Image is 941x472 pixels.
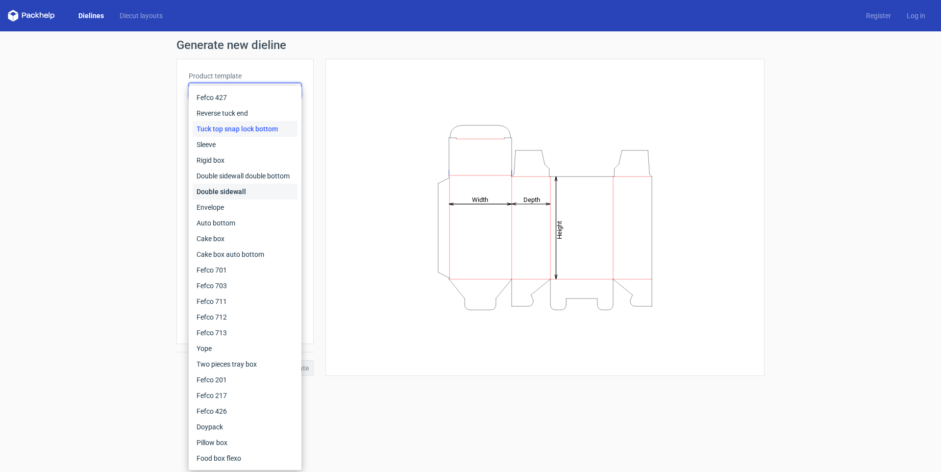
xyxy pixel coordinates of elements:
div: Fefco 427 [193,90,297,105]
div: Yope [193,341,297,356]
a: Dielines [71,11,112,21]
div: Fefco 712 [193,309,297,325]
div: Double sidewall double bottom [193,168,297,184]
tspan: Width [472,196,488,203]
div: Fefco 713 [193,325,297,341]
div: Two pieces tray box [193,356,297,372]
div: Cake box auto bottom [193,247,297,262]
div: Fefco 701 [193,262,297,278]
label: Product template [189,71,301,81]
div: Reverse tuck end [193,105,297,121]
div: Pillow box [193,435,297,450]
tspan: Depth [523,196,540,203]
div: Fefco 703 [193,278,297,294]
div: Food box flexo [193,450,297,466]
div: Doypack [193,419,297,435]
div: Cake box [193,231,297,247]
div: Fefco 217 [193,388,297,403]
div: Double sidewall [193,184,297,199]
div: Auto bottom [193,215,297,231]
a: Log in [899,11,933,21]
div: Sleeve [193,137,297,152]
h1: Generate new dieline [176,39,765,51]
div: Fefco 426 [193,403,297,419]
div: Fefco 711 [193,294,297,309]
a: Diecut layouts [112,11,171,21]
tspan: Height [556,221,563,239]
div: Tuck top snap lock bottom [193,121,297,137]
div: Rigid box [193,152,297,168]
div: Envelope [193,199,297,215]
a: Register [858,11,899,21]
div: Fefco 201 [193,372,297,388]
